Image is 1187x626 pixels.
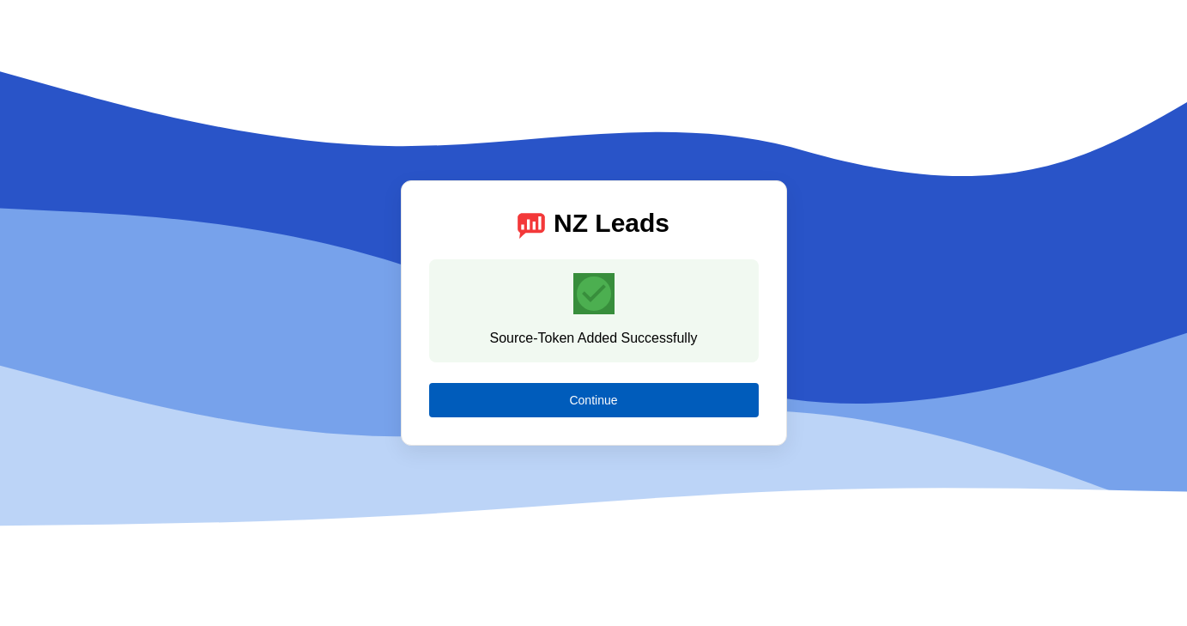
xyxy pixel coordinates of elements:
div: Source-Token Added Successfully [490,328,698,349]
img: logo [518,209,545,238]
span: Continue [569,393,617,407]
button: Continue [429,383,759,417]
mat-icon: check_circle [573,273,615,314]
div: NZ Leads [554,209,669,239]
